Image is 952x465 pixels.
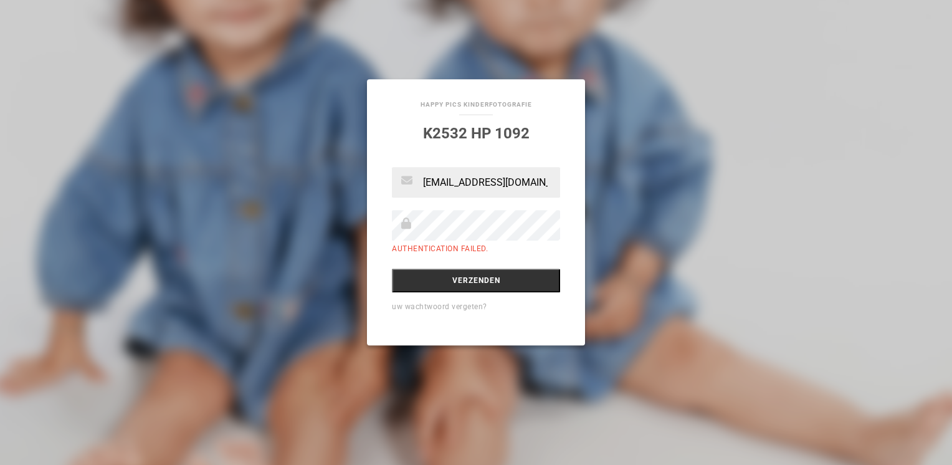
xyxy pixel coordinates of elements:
a: Happy Pics Kinderfotografie [421,102,532,108]
a: uw wachtwoord vergeten? [392,303,487,312]
a: K2532 HP 1092 [423,125,530,143]
input: Verzenden [392,269,560,293]
input: Email [392,168,560,198]
label: Authentication failed. [392,245,488,254]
